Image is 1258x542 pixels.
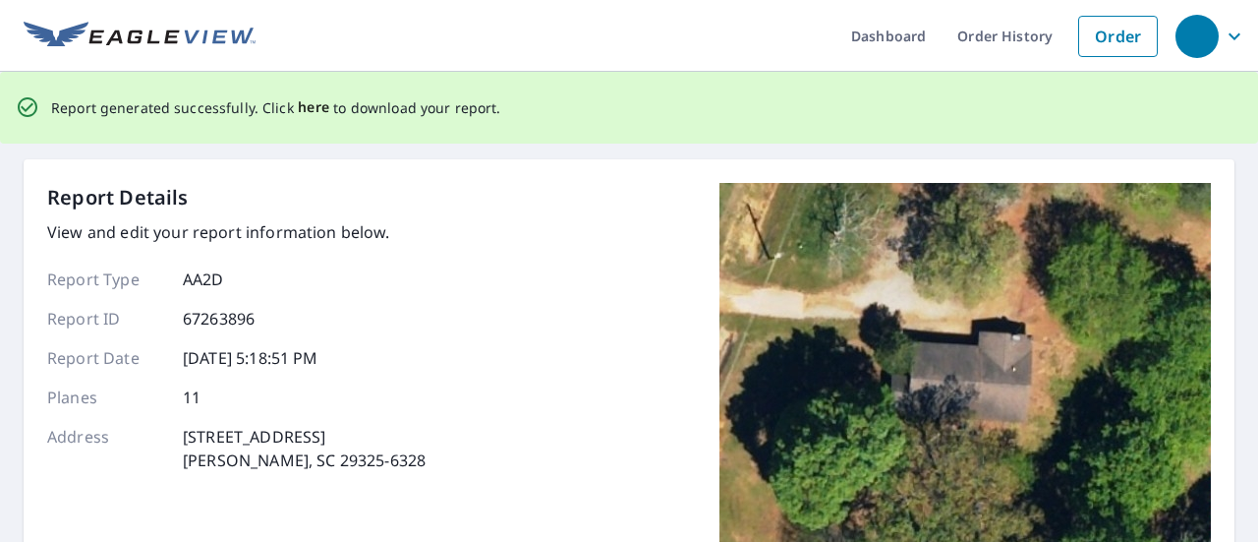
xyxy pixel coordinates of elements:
[183,425,426,472] p: [STREET_ADDRESS] [PERSON_NAME], SC 29325-6328
[47,307,165,331] p: Report ID
[24,22,256,51] img: EV Logo
[183,307,255,331] p: 67263896
[183,346,318,370] p: [DATE] 5:18:51 PM
[183,386,200,409] p: 11
[51,95,501,120] p: Report generated successfully. Click to download your report.
[1078,16,1158,57] a: Order
[47,220,426,244] p: View and edit your report information below.
[183,268,224,291] p: AA2D
[47,425,165,472] p: Address
[47,268,165,291] p: Report Type
[298,95,330,120] button: here
[47,346,165,370] p: Report Date
[47,183,189,212] p: Report Details
[47,386,165,409] p: Planes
